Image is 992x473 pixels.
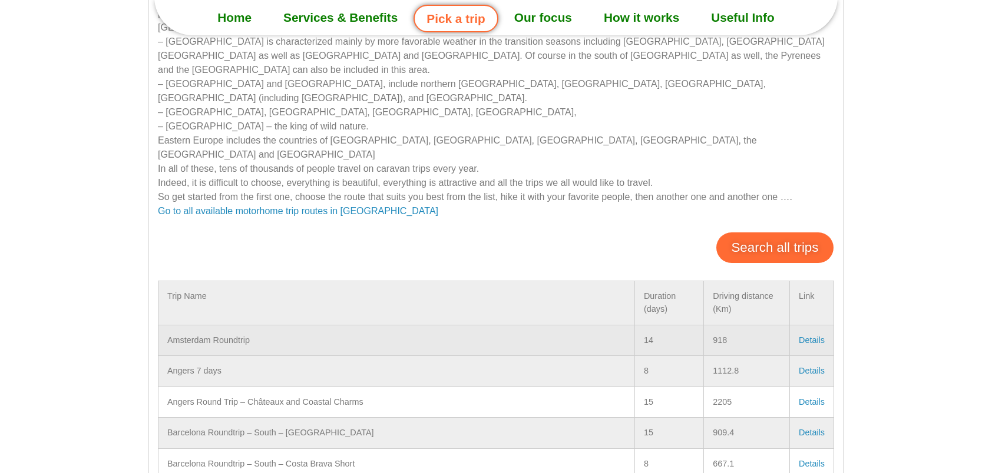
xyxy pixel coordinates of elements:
[695,3,790,32] a: Useful Info
[158,206,438,216] a: Go to all available motorhome trip routes in [GEOGRAPHIC_DATA]
[704,418,790,449] td: 909.4
[158,281,635,325] td: Trip Name
[158,119,834,204] div: – [GEOGRAPHIC_DATA] – the king of wild nature. Eastern Europe includes the countries of [GEOGRAPH...
[158,105,834,119] div: – [GEOGRAPHIC_DATA], [GEOGRAPHIC_DATA], [GEOGRAPHIC_DATA], [GEOGRAPHIC_DATA],
[799,428,825,437] a: Details
[414,5,498,32] a: Pick a trip
[704,387,790,418] td: 2205
[789,281,834,325] td: Link
[158,325,635,356] td: Amsterdam Roundtrip
[158,356,635,387] td: Angers 7 days
[634,281,703,325] td: Duration (days)
[716,232,833,263] a: Search all trips
[634,418,703,449] td: 15
[634,325,703,356] td: 14
[799,397,825,407] a: Details
[634,387,703,418] td: 15
[588,3,695,32] a: How it works
[704,356,790,387] td: 1112.8
[799,459,825,468] a: Details
[704,325,790,356] td: 918
[201,3,267,32] a: Home
[158,418,635,449] td: Barcelona Roundtrip – South – [GEOGRAPHIC_DATA]
[498,3,588,32] a: Our focus
[267,3,414,32] a: Services & Benefits
[704,281,790,325] td: Driving distance (Km)
[634,356,703,387] td: 8
[799,366,825,375] a: Details
[158,387,635,418] td: Angers Round Trip – Châteaux and Coastal Charms
[799,335,825,345] a: Details
[154,3,838,32] nav: Menu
